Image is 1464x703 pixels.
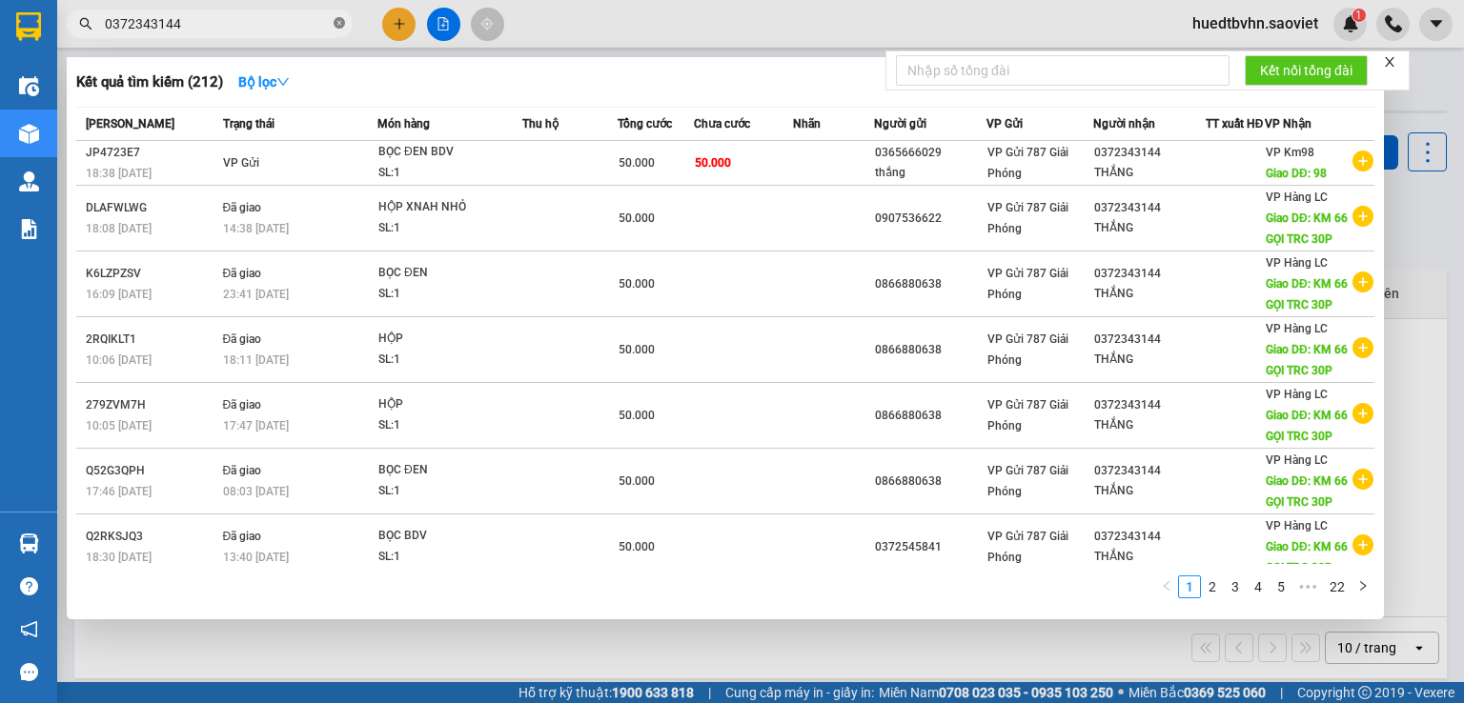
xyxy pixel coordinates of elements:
span: Trạng thái [223,117,274,131]
span: Đã giao [223,464,262,477]
div: 0372343144 [1094,527,1205,547]
span: Giao DĐ: KM 66 GỌI TRC 30P [1266,474,1348,509]
span: Món hàng [377,117,430,131]
div: 0365666029 [875,143,986,163]
input: Nhập số tổng đài [896,55,1230,86]
span: plus-circle [1352,206,1373,227]
span: TT xuất HĐ [1206,117,1264,131]
div: SL: 1 [378,415,521,436]
span: Đã giao [223,332,262,346]
span: plus-circle [1352,271,1373,292]
span: VP Gửi [223,156,259,170]
div: THẮNG [1094,284,1205,304]
span: plus-circle [1352,403,1373,424]
div: HỘP [378,329,521,350]
span: 50.000 [619,277,655,291]
span: VP Gửi 787 Giải Phóng [987,398,1068,432]
span: 17:46 [DATE] [86,485,152,498]
li: 4 [1247,575,1270,598]
div: SL: 1 [378,284,521,305]
span: 08:03 [DATE] [223,485,289,498]
span: search [79,17,92,30]
li: 5 [1270,575,1292,598]
div: THẮNG [1094,481,1205,501]
div: 0372343144 [1094,330,1205,350]
div: BỌC ĐEN [378,263,521,284]
div: THẮNG [1094,415,1205,435]
span: VP Hàng LC [1266,191,1328,204]
span: 50.000 [619,211,655,225]
span: message [20,663,38,681]
span: Nhãn [793,117,821,131]
span: VP Hàng LC [1266,388,1328,401]
span: Thu hộ [522,117,559,131]
div: HỘP XNAH NHỎ [378,197,521,218]
span: VP Km98 [1266,146,1314,159]
div: 0907536622 [875,209,986,229]
div: DLAFWLWG [86,198,217,218]
div: JP4723E7 [86,143,217,163]
span: VP Hàng LC [1266,256,1328,270]
img: warehouse-icon [19,124,39,144]
div: 0372343144 [1094,264,1205,284]
span: notification [20,620,38,638]
span: 16:09 [DATE] [86,288,152,301]
div: 0866880638 [875,340,986,360]
span: ••• [1292,575,1323,598]
span: Giao DĐ: 98 [1266,167,1327,180]
span: 50.000 [619,156,655,170]
div: 0866880638 [875,472,986,492]
div: 0372343144 [1094,198,1205,218]
img: warehouse-icon [19,76,39,96]
div: Q2RKSJQ3 [86,527,217,547]
li: Next Page [1352,575,1374,598]
img: warehouse-icon [19,171,39,191]
input: Tìm tên, số ĐT hoặc mã đơn [105,13,330,34]
span: Chưa cước [694,117,750,131]
span: Giao DĐ: KM 66 GỌI TRC 30P [1266,211,1348,246]
div: 279ZVM7H [86,395,217,415]
span: plus-circle [1352,469,1373,490]
span: VP Gửi 787 Giải Phóng [987,332,1068,367]
span: Người gửi [874,117,926,131]
span: close [1383,55,1396,69]
span: 50.000 [619,409,655,422]
div: Q52G3QPH [86,461,217,481]
a: 1 [1179,576,1200,597]
li: 1 [1178,575,1201,598]
button: Kết nối tổng đài [1245,55,1368,86]
a: 22 [1324,576,1351,597]
div: BỌC ĐEN BDV [378,142,521,163]
div: BỌC BDV [378,526,521,547]
span: down [276,75,290,89]
div: SL: 1 [378,547,521,568]
div: BỌC ĐEN [378,460,521,481]
li: 3 [1224,575,1247,598]
span: VP Gửi 787 Giải Phóng [987,201,1068,235]
button: right [1352,575,1374,598]
span: 18:30 [DATE] [86,551,152,564]
div: 0866880638 [875,406,986,426]
div: thắng [875,163,986,183]
span: VP Hàng LC [1266,453,1328,467]
button: Bộ lọcdown [223,67,305,97]
span: plus-circle [1352,337,1373,358]
div: 0372343144 [1094,461,1205,481]
li: 2 [1201,575,1224,598]
div: 0372343144 [1094,143,1205,163]
div: SL: 1 [378,481,521,502]
span: Giao DĐ: KM 66 GỌI TRC 30P [1266,409,1348,443]
a: 5 [1271,576,1291,597]
li: Previous Page [1155,575,1178,598]
span: 17:47 [DATE] [223,419,289,432]
div: 0372343144 [1094,395,1205,415]
div: HỘP [378,394,521,415]
div: THẮNG [1094,547,1205,567]
span: Đã giao [223,201,262,214]
span: close-circle [334,15,345,33]
span: VP Gửi [986,117,1023,131]
span: VP Gửi 787 Giải Phóng [987,464,1068,498]
span: question-circle [20,577,38,595]
span: VP Gửi 787 Giải Phóng [987,267,1068,301]
span: 13:40 [DATE] [223,551,289,564]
